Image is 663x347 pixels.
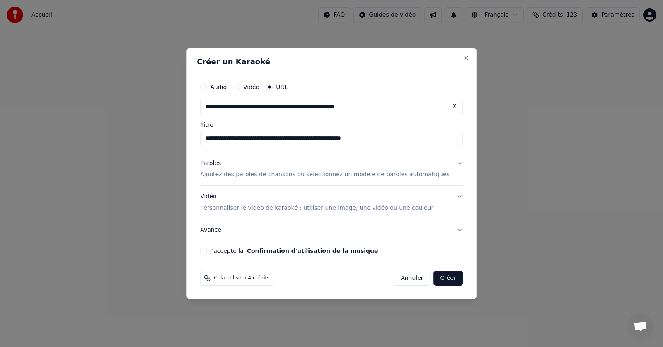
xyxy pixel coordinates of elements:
[200,159,221,167] div: Paroles
[434,271,463,286] button: Créer
[200,186,463,219] button: VidéoPersonnaliser le vidéo de karaoké : utiliser une image, une vidéo ou une couleur
[247,248,378,254] button: J'accepte la
[200,153,463,186] button: ParolesAjoutez des paroles de chansons ou sélectionnez un modèle de paroles automatiques
[200,171,450,179] p: Ajoutez des paroles de chansons ou sélectionnez un modèle de paroles automatiques
[214,275,269,281] span: Cela utilisera 4 crédits
[276,84,288,90] label: URL
[210,84,227,90] label: Audio
[394,271,430,286] button: Annuler
[200,193,433,213] div: Vidéo
[200,122,463,128] label: Titre
[197,58,466,66] h2: Créer un Karaoké
[200,219,463,241] button: Avancé
[210,248,378,254] label: J'accepte la
[243,84,259,90] label: Vidéo
[200,204,433,212] p: Personnaliser le vidéo de karaoké : utiliser une image, une vidéo ou une couleur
